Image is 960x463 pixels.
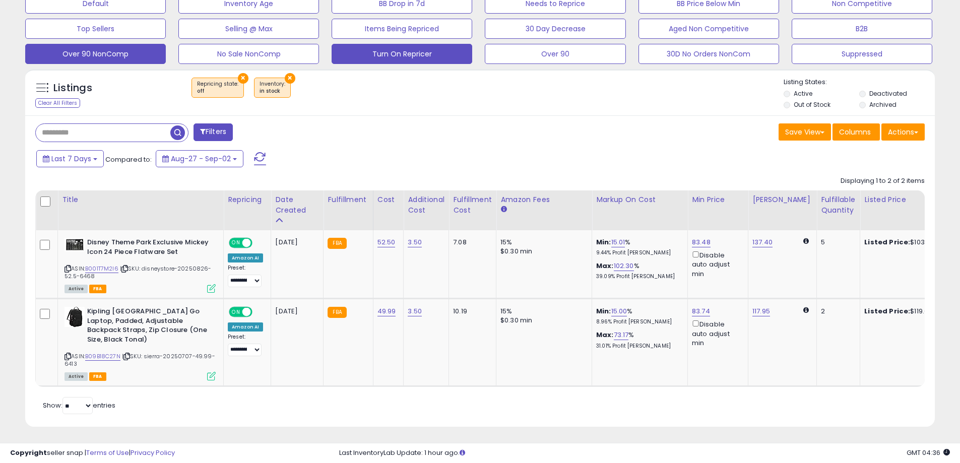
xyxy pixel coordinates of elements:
h5: Listings [53,81,92,95]
small: Amazon Fees. [500,205,506,214]
div: Fulfillable Quantity [821,194,856,216]
div: 15% [500,238,584,247]
label: Active [794,89,812,98]
div: 5 [821,238,852,247]
div: in stock [260,88,285,95]
div: [PERSON_NAME] [752,194,812,205]
button: Columns [833,123,880,141]
span: FBA [89,285,106,293]
div: Cost [377,194,400,205]
a: 83.74 [692,306,710,316]
div: Repricing [228,194,267,205]
div: Markup on Cost [596,194,683,205]
div: % [596,330,680,349]
button: Aged Non Competitive [638,19,779,39]
p: 9.44% Profit [PERSON_NAME] [596,249,680,256]
span: ON [230,239,242,247]
button: Top Sellers [25,19,166,39]
button: Turn On Repricer [332,44,472,64]
div: Date Created [275,194,319,216]
button: Over 90 [485,44,625,64]
p: 31.01% Profit [PERSON_NAME] [596,343,680,350]
div: 15% [500,307,584,316]
span: Last 7 Days [51,154,91,164]
b: Min: [596,306,611,316]
b: Disney Theme Park Exclusive Mickey Icon 24 Piece Flatware Set [87,238,210,259]
div: Clear All Filters [35,98,80,108]
span: Show: entries [43,401,115,410]
a: 73.17 [614,330,629,340]
div: Amazon Fees [500,194,588,205]
a: 15.00 [611,306,627,316]
span: | SKU: sierra-20250707-49.99-6413 [65,352,215,367]
a: 102.30 [614,261,634,271]
button: Suppressed [792,44,932,64]
span: | SKU: disneystore-20250826-52.5-6468 [65,264,212,280]
div: $0.30 min [500,247,584,256]
span: Aug-27 - Sep-02 [171,154,231,164]
button: Filters [194,123,233,141]
div: % [596,261,680,280]
span: Columns [839,127,871,137]
span: FBA [89,372,106,381]
b: Max: [596,330,614,340]
label: Out of Stock [794,100,830,109]
label: Deactivated [869,89,907,98]
div: $103.44 [864,238,948,247]
div: $0.30 min [500,316,584,325]
a: Privacy Policy [131,448,175,457]
a: 137.40 [752,237,773,247]
div: Listed Price [864,194,951,205]
label: Archived [869,100,897,109]
div: Min Price [692,194,744,205]
span: All listings currently available for purchase on Amazon [65,372,88,381]
span: 2025-09-10 04:36 GMT [907,448,950,457]
i: Calculated using Dynamic Max Price. [803,238,809,244]
button: 30 Day Decrease [485,19,625,39]
div: seller snap | | [10,448,175,458]
a: 83.48 [692,237,711,247]
b: Listed Price: [864,237,910,247]
div: ASIN: [65,238,216,292]
span: Repricing state : [197,80,238,95]
span: All listings currently available for purchase on Amazon [65,285,88,293]
a: 49.99 [377,306,396,316]
button: Actions [881,123,925,141]
a: 3.50 [408,237,422,247]
div: Disable auto adjust min [692,318,740,348]
img: 41SBVnH-ZjL._SL40_.jpg [65,238,85,251]
a: 15.01 [611,237,625,247]
a: 117.95 [752,306,770,316]
div: [DATE] [275,307,315,316]
p: Listing States: [784,78,935,87]
div: % [596,238,680,256]
button: × [238,73,248,84]
span: OFF [251,239,267,247]
img: 41CtlFXeRSL._SL40_.jpg [65,307,85,327]
div: Preset: [228,264,263,287]
button: × [285,73,295,84]
span: OFF [251,308,267,316]
div: Title [62,194,219,205]
div: ASIN: [65,307,216,379]
div: 7.08 [453,238,488,247]
div: 2 [821,307,852,316]
div: Fulfillment Cost [453,194,492,216]
a: B09B18C27N [85,352,120,361]
div: Disable auto adjust min [692,249,740,279]
div: [DATE] [275,238,315,247]
div: Amazon AI [228,322,263,332]
div: off [197,88,238,95]
div: Fulfillment [328,194,368,205]
button: Selling @ Max [178,19,319,39]
a: 52.50 [377,237,396,247]
span: Compared to: [105,155,152,164]
a: 3.50 [408,306,422,316]
button: Save View [779,123,831,141]
button: Last 7 Days [36,150,104,167]
b: Listed Price: [864,306,910,316]
button: Over 90 NonComp [25,44,166,64]
div: Additional Cost [408,194,444,216]
div: Preset: [228,334,263,356]
div: Amazon AI [228,253,263,262]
